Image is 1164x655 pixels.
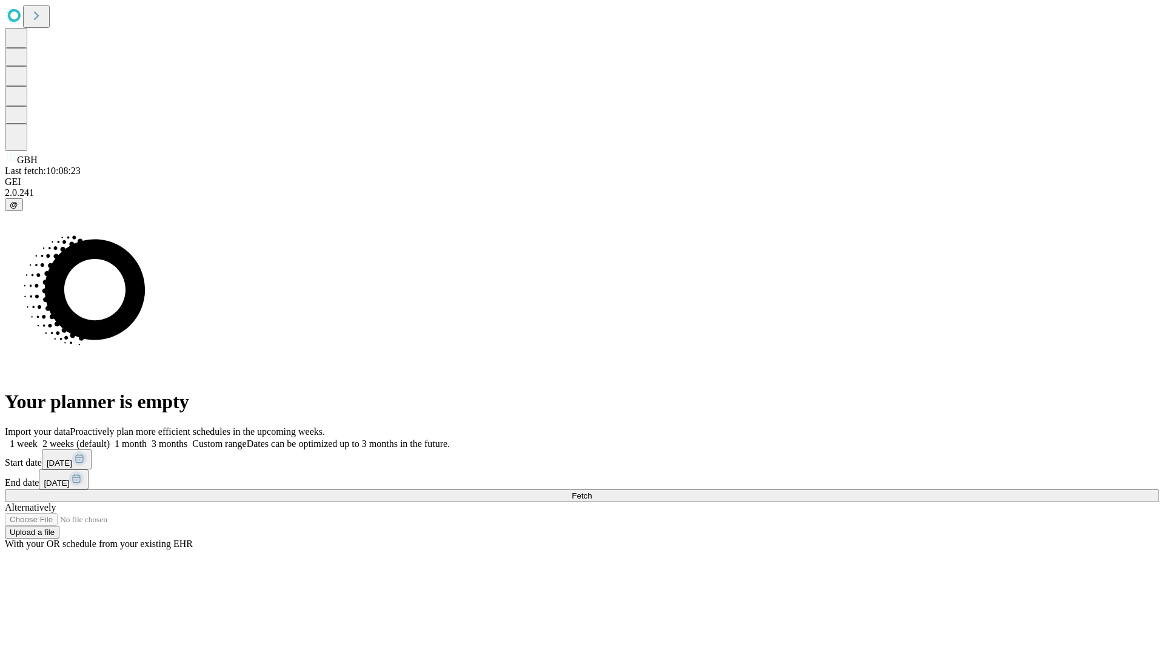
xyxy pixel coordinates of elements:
[152,438,187,449] span: 3 months
[70,426,325,437] span: Proactively plan more efficient schedules in the upcoming weeks.
[247,438,450,449] span: Dates can be optimized up to 3 months in the future.
[5,502,56,512] span: Alternatively
[5,391,1159,413] h1: Your planner is empty
[17,155,38,165] span: GBH
[5,166,81,176] span: Last fetch: 10:08:23
[5,198,23,211] button: @
[5,469,1159,489] div: End date
[5,489,1159,502] button: Fetch
[5,449,1159,469] div: Start date
[44,479,69,488] span: [DATE]
[42,449,92,469] button: [DATE]
[5,176,1159,187] div: GEI
[5,426,70,437] span: Import your data
[5,187,1159,198] div: 2.0.241
[10,438,38,449] span: 1 week
[10,200,18,209] span: @
[5,539,193,549] span: With your OR schedule from your existing EHR
[39,469,89,489] button: [DATE]
[5,526,59,539] button: Upload a file
[192,438,246,449] span: Custom range
[42,438,110,449] span: 2 weeks (default)
[572,491,592,500] span: Fetch
[47,458,72,468] span: [DATE]
[115,438,147,449] span: 1 month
